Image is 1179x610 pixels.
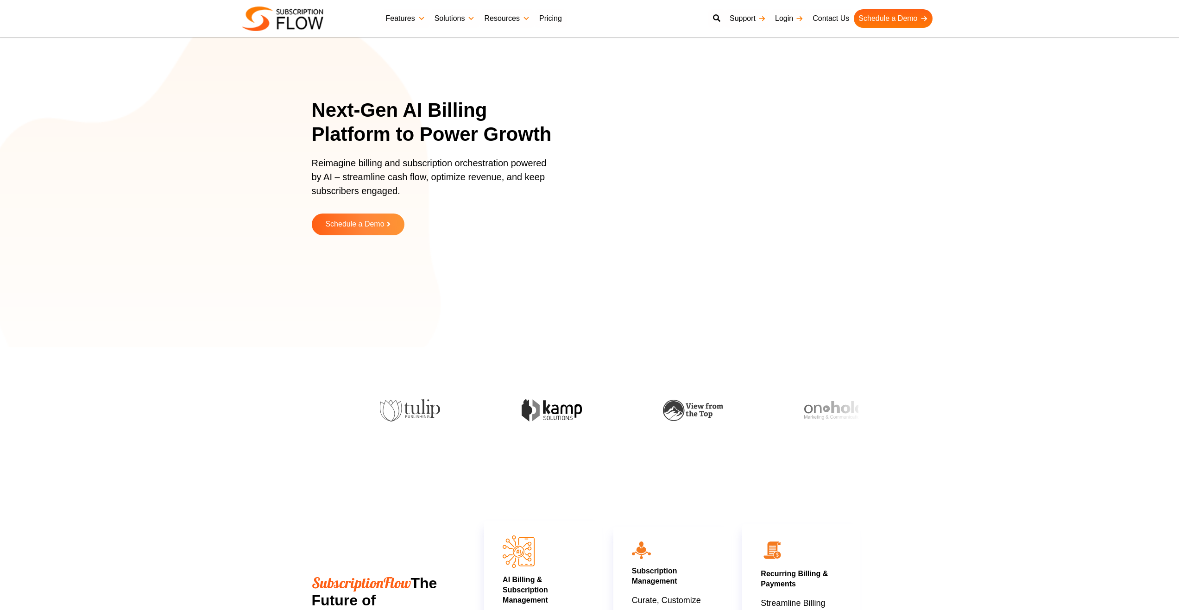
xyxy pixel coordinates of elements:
img: 02 [761,539,784,562]
h1: Next-Gen AI Billing Platform to Power Growth [312,98,564,147]
a: Subscription Management [632,567,677,585]
a: Resources [479,9,534,28]
img: kamp-solution [522,399,582,421]
img: icon10 [632,541,651,559]
a: Login [770,9,808,28]
span: Schedule a Demo [325,220,384,228]
a: AI Billing & Subscription Management [503,576,548,604]
a: Contact Us [808,9,854,28]
a: Pricing [535,9,567,28]
a: Support [725,9,770,28]
p: Reimagine billing and subscription orchestration powered by AI – streamline cash flow, optimize r... [312,156,553,207]
a: Schedule a Demo [854,9,932,28]
a: Features [381,9,430,28]
a: Schedule a Demo [312,214,404,235]
a: Solutions [430,9,480,28]
img: AI Billing & Subscription Managements [503,535,535,567]
img: view-from-the-top [663,400,723,421]
img: Subscriptionflow [242,6,323,31]
span: SubscriptionFlow [312,573,411,592]
img: tulip-publishing [380,399,440,421]
a: Recurring Billing & Payments [761,570,828,588]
